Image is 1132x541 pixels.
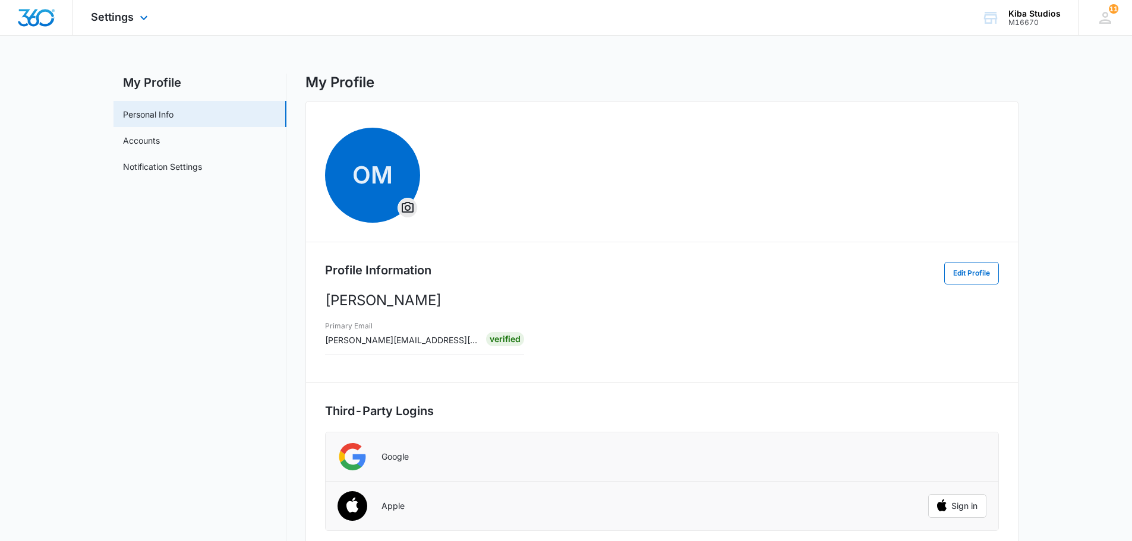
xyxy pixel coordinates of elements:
span: [PERSON_NAME][EMAIL_ADDRESS][DOMAIN_NAME] [325,335,537,345]
a: Notification Settings [123,160,202,173]
span: Settings [91,11,134,23]
h2: Profile Information [325,261,431,279]
div: account id [1008,18,1061,27]
div: notifications count [1109,4,1118,14]
button: Edit Profile [944,262,999,284]
h2: My Profile [113,74,286,91]
p: Apple [381,501,405,511]
h2: Third-Party Logins [325,402,999,420]
button: Overflow Menu [398,198,417,217]
p: Google [381,451,409,462]
p: [PERSON_NAME] [325,290,999,311]
a: Accounts [123,134,160,147]
span: OMOverflow Menu [325,128,420,223]
span: 11 [1109,4,1118,14]
span: OM [325,128,420,223]
button: Sign in [928,494,986,518]
div: Verified [486,332,524,346]
div: account name [1008,9,1061,18]
iframe: Sign in with Google Button [825,444,992,470]
a: Personal Info [123,108,174,121]
h1: My Profile [305,74,374,91]
img: Apple [330,485,375,529]
h3: Primary Email [325,321,478,331]
img: Google [338,442,367,472]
